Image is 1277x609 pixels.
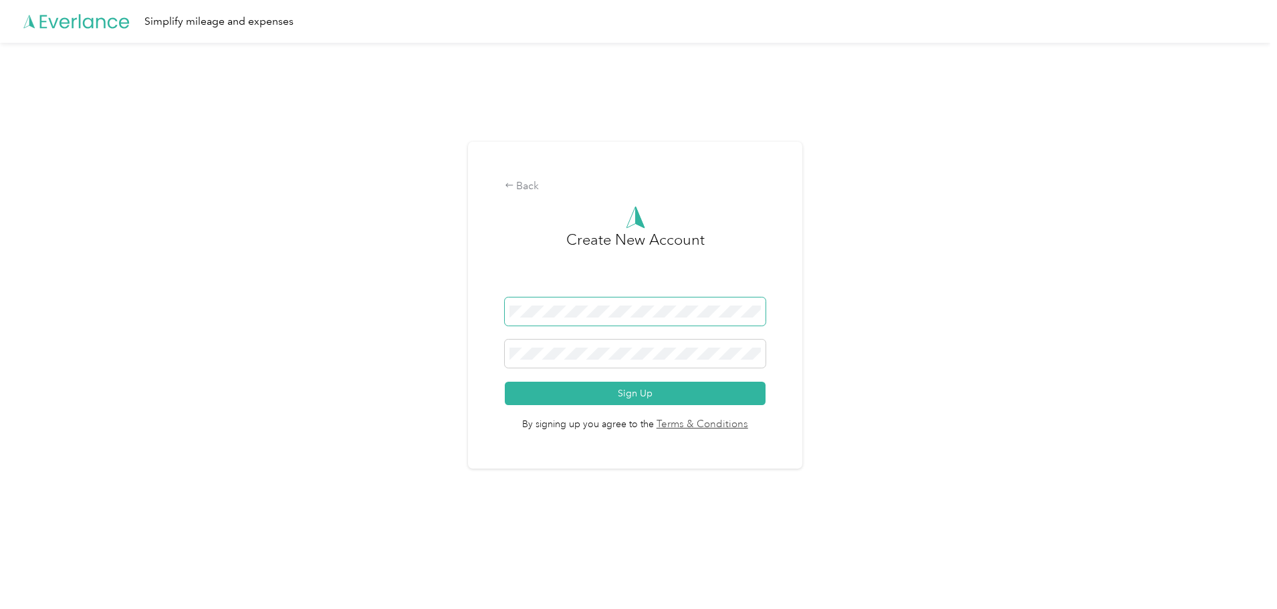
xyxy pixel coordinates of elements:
span: By signing up you agree to the [505,405,766,432]
div: Simplify mileage and expenses [144,13,294,30]
div: Back [505,178,766,195]
button: Sign Up [505,382,766,405]
h3: Create New Account [566,229,705,297]
a: Terms & Conditions [654,417,748,433]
